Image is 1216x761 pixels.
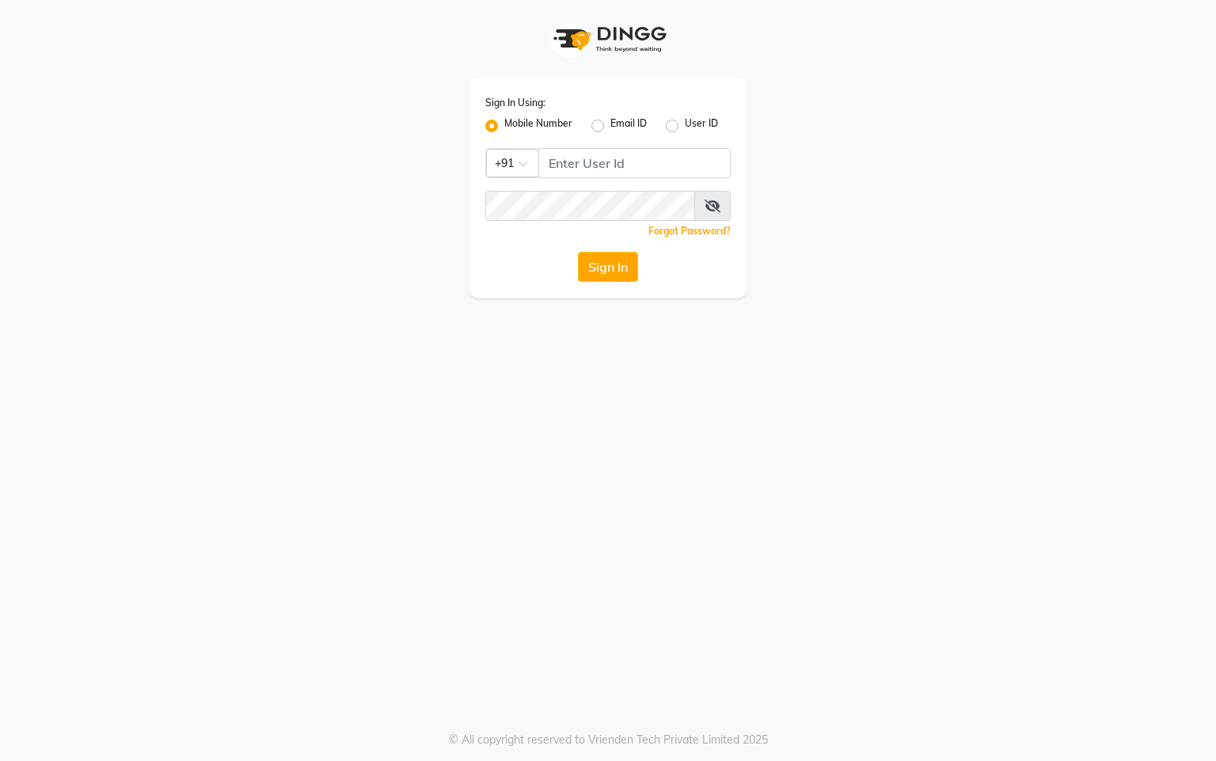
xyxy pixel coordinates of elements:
a: Forgot Password? [648,225,731,237]
label: Email ID [610,116,647,135]
input: Username [485,191,695,221]
label: Mobile Number [504,116,572,135]
label: Sign In Using: [485,96,545,110]
input: Username [538,148,731,178]
img: logo1.svg [545,16,671,63]
label: User ID [685,116,718,135]
button: Sign In [578,252,638,282]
